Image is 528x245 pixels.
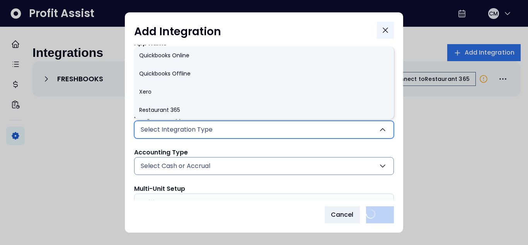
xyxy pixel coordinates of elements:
li: Restaurant 365 [134,101,394,119]
li: Xero [134,83,394,101]
button: Save [366,206,394,223]
h1: Add Integration [134,25,221,39]
span: Integration Type [134,111,187,120]
button: Close [377,22,394,39]
span: Cancel [331,210,354,219]
li: Quickbooks Online [134,46,394,65]
button: Cancel [325,206,360,223]
span: Multi-Unit Setup [134,184,185,193]
li: Quickbooks Offline [134,65,394,83]
span: Select Integration Type [141,125,213,134]
span: Accounting Type [134,148,188,157]
span: Select Cash or Accrual [141,161,210,171]
span: Neither [141,198,163,207]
